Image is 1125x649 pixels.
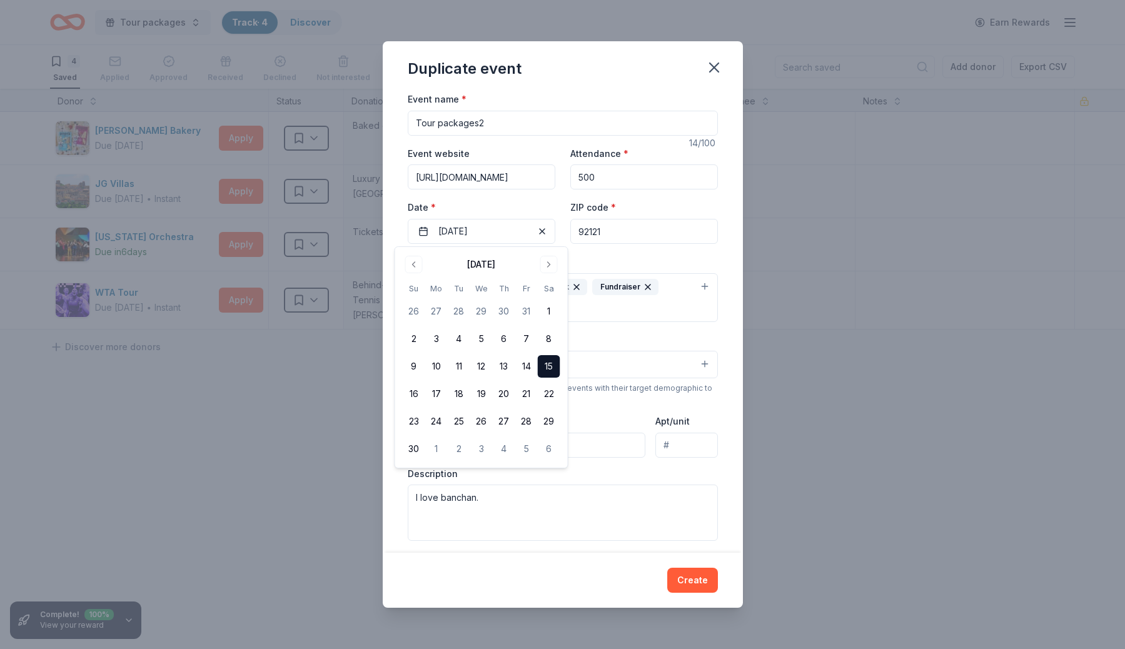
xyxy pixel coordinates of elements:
button: 26 [470,410,493,433]
div: [DATE] [467,257,495,272]
label: Event name [408,93,467,106]
button: 16 [403,383,425,405]
button: 2 [448,438,470,460]
input: 12345 (U.S. only) [570,219,718,244]
button: Go to previous month [405,256,423,273]
button: [DATE] [408,219,555,244]
button: 30 [403,438,425,460]
button: 22 [538,383,560,405]
button: 5 [515,438,538,460]
button: 29 [538,410,560,433]
button: 27 [425,300,448,323]
button: 31 [515,300,538,323]
th: Monday [425,282,448,295]
button: 9 [403,355,425,378]
th: Sunday [403,282,425,295]
div: Duplicate event [408,59,522,79]
label: Description [408,468,458,480]
th: Friday [515,282,538,295]
button: 25 [448,410,470,433]
button: 10 [425,355,448,378]
button: 12 [470,355,493,378]
button: 17 [425,383,448,405]
button: 19 [470,383,493,405]
label: Apt/unit [655,415,690,428]
th: Wednesday [470,282,493,295]
button: 7 [515,328,538,350]
label: ZIP code [570,201,616,214]
button: 27 [493,410,515,433]
button: 21 [515,383,538,405]
button: 6 [493,328,515,350]
button: 28 [515,410,538,433]
label: Event website [408,148,470,160]
button: 13 [493,355,515,378]
button: 14 [515,355,538,378]
button: 11 [448,355,470,378]
button: 1 [425,438,448,460]
button: 15 [538,355,560,378]
button: 18 [448,383,470,405]
button: 2 [403,328,425,350]
button: 8 [538,328,560,350]
button: 23 [403,410,425,433]
textarea: I love banchan. [408,485,718,541]
input: Spring Fundraiser [408,111,718,136]
input: https://www... [408,164,555,189]
button: 20 [493,383,515,405]
button: 6 [538,438,560,460]
button: 4 [493,438,515,460]
button: Create [667,568,718,593]
label: Attendance [570,148,628,160]
button: 4 [448,328,470,350]
button: 1 [538,300,560,323]
button: 28 [448,300,470,323]
th: Thursday [493,282,515,295]
th: Saturday [538,282,560,295]
button: 29 [470,300,493,323]
button: 3 [425,328,448,350]
button: 24 [425,410,448,433]
button: Go to next month [540,256,558,273]
button: 30 [493,300,515,323]
button: 5 [470,328,493,350]
div: 14 /100 [689,136,718,151]
label: Date [408,201,555,214]
input: # [655,433,717,458]
input: 20 [570,164,718,189]
button: 3 [470,438,493,460]
div: Fundraiser [592,279,658,295]
button: 26 [403,300,425,323]
th: Tuesday [448,282,470,295]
